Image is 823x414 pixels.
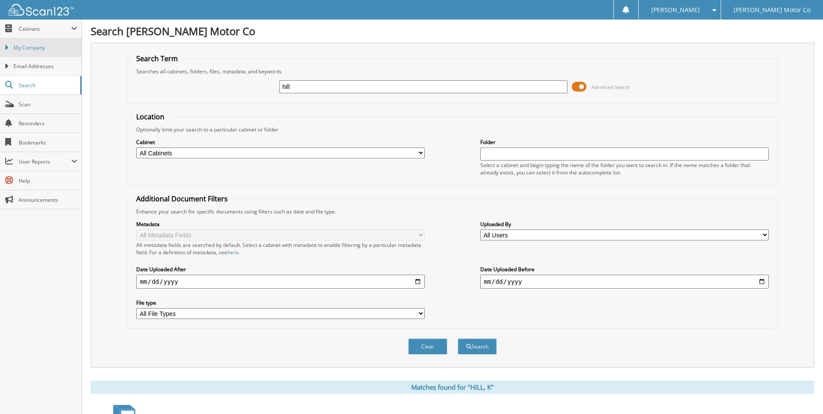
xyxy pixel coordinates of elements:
label: Date Uploaded Before [480,266,769,273]
span: Scan [19,101,77,108]
button: Clear [408,338,447,355]
label: File type [136,299,425,306]
iframe: Chat Widget [780,372,823,414]
button: Search [458,338,497,355]
div: Matches found for "HILL, K" [91,381,814,394]
input: start [136,275,425,289]
span: Bookmarks [19,139,77,146]
span: Cabinets [19,25,71,33]
span: [PERSON_NAME] [651,7,700,13]
span: Reminders [19,120,77,127]
span: Help [19,177,77,184]
span: Announcements [19,196,77,204]
span: User Reports [19,158,71,165]
legend: Search Term [132,54,182,63]
div: All metadata fields are searched by default. Select a cabinet with metadata to enable filtering b... [136,241,425,256]
label: Folder [480,138,769,146]
div: Select a cabinet and begin typing the name of the folder you want to search in. If the name match... [480,161,769,176]
span: Search [19,82,76,89]
label: Metadata [136,220,425,228]
legend: Additional Document Filters [132,194,232,204]
div: Enhance your search for specific documents using filters such as date and file type. [132,208,773,215]
legend: Location [132,112,169,122]
span: Advanced Search [591,84,630,90]
label: Date Uploaded After [136,266,425,273]
img: scan123-logo-white.svg [9,4,74,16]
span: Email Addresses [13,62,77,70]
h1: Search [PERSON_NAME] Motor Co [91,24,814,38]
span: [PERSON_NAME] Motor Co [734,7,810,13]
div: Searches all cabinets, folders, files, metadata, and keywords [132,68,773,75]
div: Optionally limit your search to a particular cabinet or folder [132,126,773,133]
label: Uploaded By [480,220,769,228]
span: My Company [13,44,77,52]
input: end [480,275,769,289]
a: here [227,249,239,256]
label: Cabinet [136,138,425,146]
